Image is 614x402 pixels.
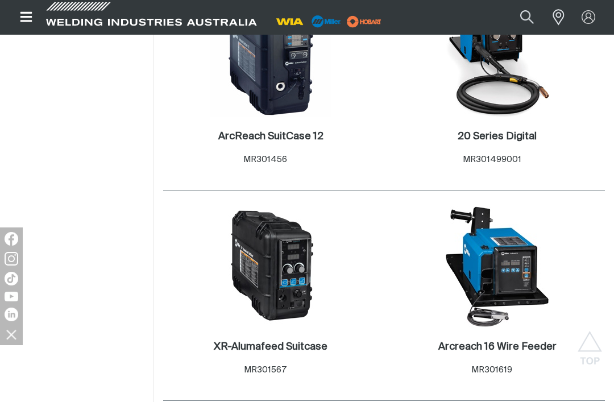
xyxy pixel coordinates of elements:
[218,131,323,142] h2: ArcReach SuitCase 12
[438,342,557,352] h2: Arcreach 16 Wire Feeder
[493,5,546,30] input: Product name or item number...
[5,292,18,301] img: YouTube
[214,341,327,354] a: XR-Alumafeed Suitcase
[577,331,603,357] button: Scroll to top
[2,325,21,344] img: hide socials
[5,308,18,321] img: LinkedIn
[243,155,287,164] span: MR301456
[458,131,537,142] h2: 20 Series Digital
[437,206,558,328] img: Arcreach 16 Wire Feeder
[5,252,18,266] img: Instagram
[463,155,521,164] span: MR301499001
[438,341,557,354] a: Arcreach 16 Wire Feeder
[343,13,385,30] img: miller
[218,130,323,143] a: ArcReach SuitCase 12
[343,17,385,26] a: miller
[508,5,546,30] button: Search products
[210,206,331,328] img: XR-Alumafeed Suitcase
[5,232,18,246] img: Facebook
[214,342,327,352] h2: XR-Alumafeed Suitcase
[5,272,18,285] img: TikTok
[471,366,512,374] span: MR301619
[244,366,287,374] span: MR301567
[458,130,537,143] a: 20 Series Digital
